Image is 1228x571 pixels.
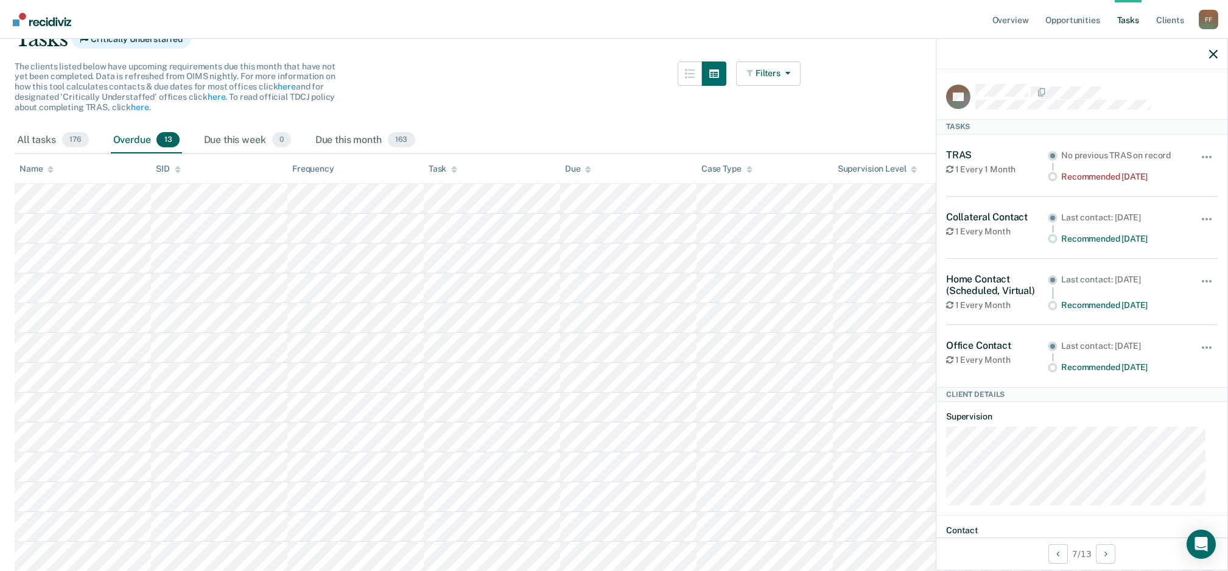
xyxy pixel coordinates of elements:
[62,132,89,148] span: 176
[429,164,457,174] div: Task
[1199,10,1218,29] button: Profile dropdown button
[946,164,1048,175] div: 1 Every 1 Month
[292,164,334,174] div: Frequency
[946,355,1048,365] div: 1 Every Month
[1061,341,1184,351] div: Last contact: [DATE]
[131,102,149,112] a: here
[13,13,71,26] img: Recidiviz
[1061,212,1184,223] div: Last contact: [DATE]
[1061,300,1184,310] div: Recommended [DATE]
[946,300,1048,310] div: 1 Every Month
[1061,275,1184,285] div: Last contact: [DATE]
[1061,362,1184,373] div: Recommended [DATE]
[1061,172,1184,182] div: Recommended [DATE]
[156,132,179,148] span: 13
[936,119,1227,134] div: Tasks
[278,82,295,91] a: here
[19,164,54,174] div: Name
[111,127,182,154] div: Overdue
[208,92,225,102] a: here
[946,340,1048,351] div: Office Contact
[156,164,181,174] div: SID
[1199,10,1218,29] div: F F
[565,164,592,174] div: Due
[1061,150,1184,161] div: No previous TRAS on record
[946,412,1218,422] dt: Supervision
[936,387,1227,402] div: Client Details
[838,164,917,174] div: Supervision Level
[1096,544,1115,564] button: Next Client
[946,226,1048,237] div: 1 Every Month
[936,538,1227,570] div: 7 / 13
[72,29,191,49] span: Critically Understaffed
[946,273,1048,296] div: Home Contact (Scheduled, Virtual)
[1187,530,1216,559] div: Open Intercom Messenger
[946,149,1048,161] div: TRAS
[202,127,293,154] div: Due this week
[388,132,415,148] span: 163
[1048,544,1068,564] button: Previous Client
[946,211,1048,223] div: Collateral Contact
[946,525,1218,536] dt: Contact
[1061,234,1184,244] div: Recommended [DATE]
[272,132,291,148] span: 0
[736,61,801,86] button: Filters
[15,61,335,112] span: The clients listed below have upcoming requirements due this month that have not yet been complet...
[15,127,91,154] div: All tasks
[313,127,418,154] div: Due this month
[701,164,753,174] div: Case Type
[15,27,1213,52] div: Tasks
